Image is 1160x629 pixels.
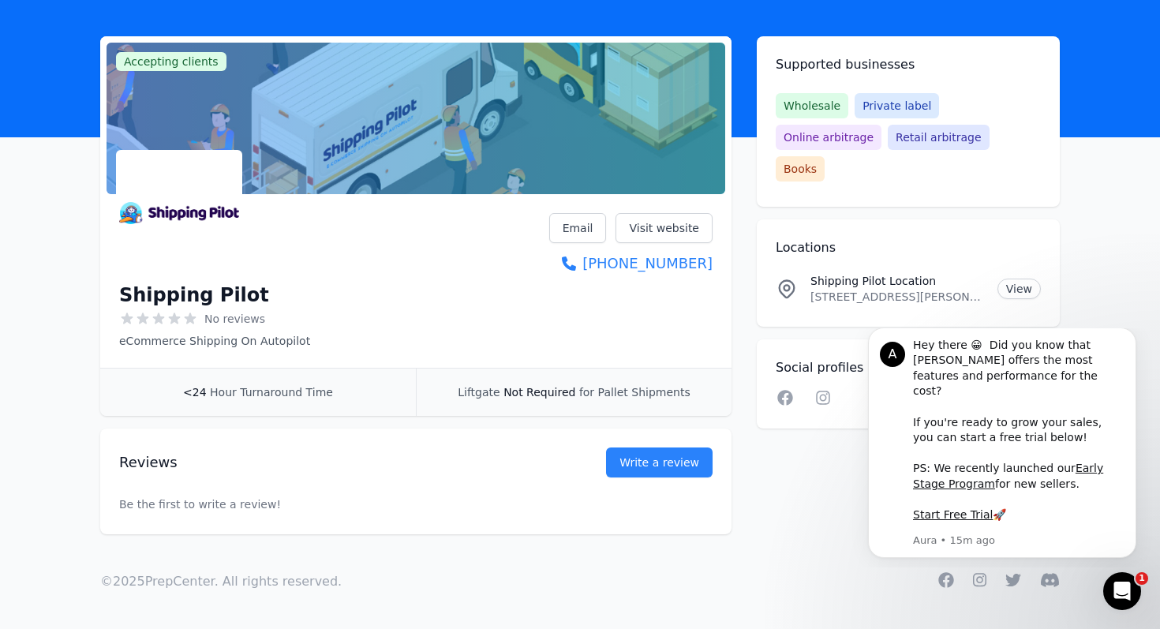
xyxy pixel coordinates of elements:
img: Shipping Pilot [119,153,239,273]
h1: Shipping Pilot [119,283,269,308]
span: <24 [183,386,207,399]
iframe: Intercom live chat [1103,572,1141,610]
p: Be the first to write a review! [119,465,713,544]
a: Write a review [606,447,713,477]
b: 🚀 [148,180,162,193]
span: for Pallet Shipments [579,386,690,399]
h2: Social profiles [776,358,1041,377]
div: Profile image for Aura [36,13,61,39]
span: Accepting clients [116,52,226,71]
div: Message content [69,9,280,203]
h2: Reviews [119,451,556,474]
iframe: Intercom notifications message [844,328,1160,567]
p: © 2025 PrepCenter. All rights reserved. [100,572,342,591]
span: Private label [855,93,939,118]
span: No reviews [204,311,265,327]
span: Retail arbitrage [888,125,989,150]
h2: Supported businesses [776,55,1041,74]
span: Wholesale [776,93,848,118]
a: [PHONE_NUMBER] [549,253,713,275]
span: Online arbitrage [776,125,881,150]
h2: Locations [776,238,1041,257]
span: Not Required [503,386,575,399]
p: [STREET_ADDRESS][PERSON_NAME][US_STATE] [810,289,985,305]
a: View [997,279,1041,299]
span: 1 [1136,572,1148,585]
div: Hey there 😀 Did you know that [PERSON_NAME] offers the most features and performance for the cost... [69,9,280,195]
a: Email [549,213,607,243]
a: Start Free Trial [69,180,148,193]
span: Hour Turnaround Time [210,386,333,399]
span: Liftgate [458,386,500,399]
p: Shipping Pilot Location [810,273,985,289]
p: eCommerce Shipping On Autopilot [119,333,310,349]
span: Books [776,156,825,182]
p: Message from Aura, sent 15m ago [69,205,280,219]
a: Visit website [616,213,713,243]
